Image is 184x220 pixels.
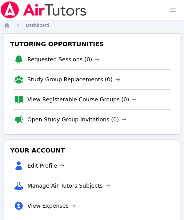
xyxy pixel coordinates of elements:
[27,202,76,210] a: View Expenses
[27,181,110,190] a: Manage Air Tutors Subjects
[26,22,49,28] a: Dashboard
[27,161,65,170] a: Edit Profile
[27,115,126,124] a: Open Study Group Invitations (0)
[9,145,175,156] h3: Your Account
[27,55,100,64] a: Requested Sessions (0)
[27,95,137,104] a: View Registerable Course Groups (0)
[9,39,175,50] h3: Tutoring Opportunities
[4,22,180,28] nav: Breadcrumb
[26,23,49,28] span: Dashboard
[27,75,120,84] a: Study Group Replacements (0)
